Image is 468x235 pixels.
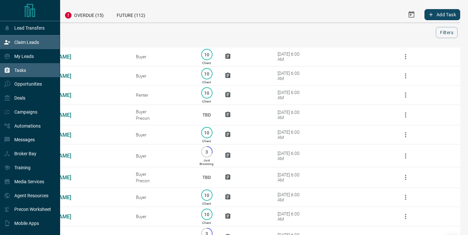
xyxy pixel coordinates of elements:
[136,54,188,59] div: Buyer
[424,9,460,20] button: Add Task
[278,71,305,81] div: [DATE] 6:00 AM
[278,211,305,222] div: [DATE] 6:00 AM
[199,169,215,186] p: TBD
[136,153,188,159] div: Buyer
[202,221,211,225] p: Client
[278,172,305,183] div: [DATE] 6:00 AM
[204,212,209,217] p: 10
[204,52,209,57] p: 10
[199,106,215,124] p: TBD
[136,92,188,98] div: Renter
[136,214,188,219] div: Buyer
[278,90,305,100] div: [DATE] 6:00 AM
[202,61,211,65] p: Client
[136,172,188,177] div: Buyer
[204,149,209,154] p: 3
[202,202,211,205] p: Client
[278,151,305,161] div: [DATE] 6:00 AM
[278,110,305,120] div: [DATE] 6:00 AM
[202,100,211,103] p: Client
[278,130,305,140] div: [DATE] 6:00 AM
[136,132,188,137] div: Buyer
[204,130,209,135] p: 10
[136,109,188,114] div: Buyer
[200,159,214,166] p: Just Browsing
[204,90,209,95] p: 10
[110,7,152,22] div: Future (112)
[136,195,188,200] div: Buyer
[136,178,188,183] div: Precon
[278,192,305,202] div: [DATE] 6:00 AM
[204,71,209,76] p: 10
[202,80,211,84] p: Client
[404,7,419,22] button: Select Date Range
[204,193,209,198] p: 10
[58,7,110,22] div: Overdue (15)
[136,116,188,121] div: Precon
[136,73,188,78] div: Buyer
[436,27,458,38] button: Filters
[278,51,305,62] div: [DATE] 6:00 AM
[202,139,211,143] p: Client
